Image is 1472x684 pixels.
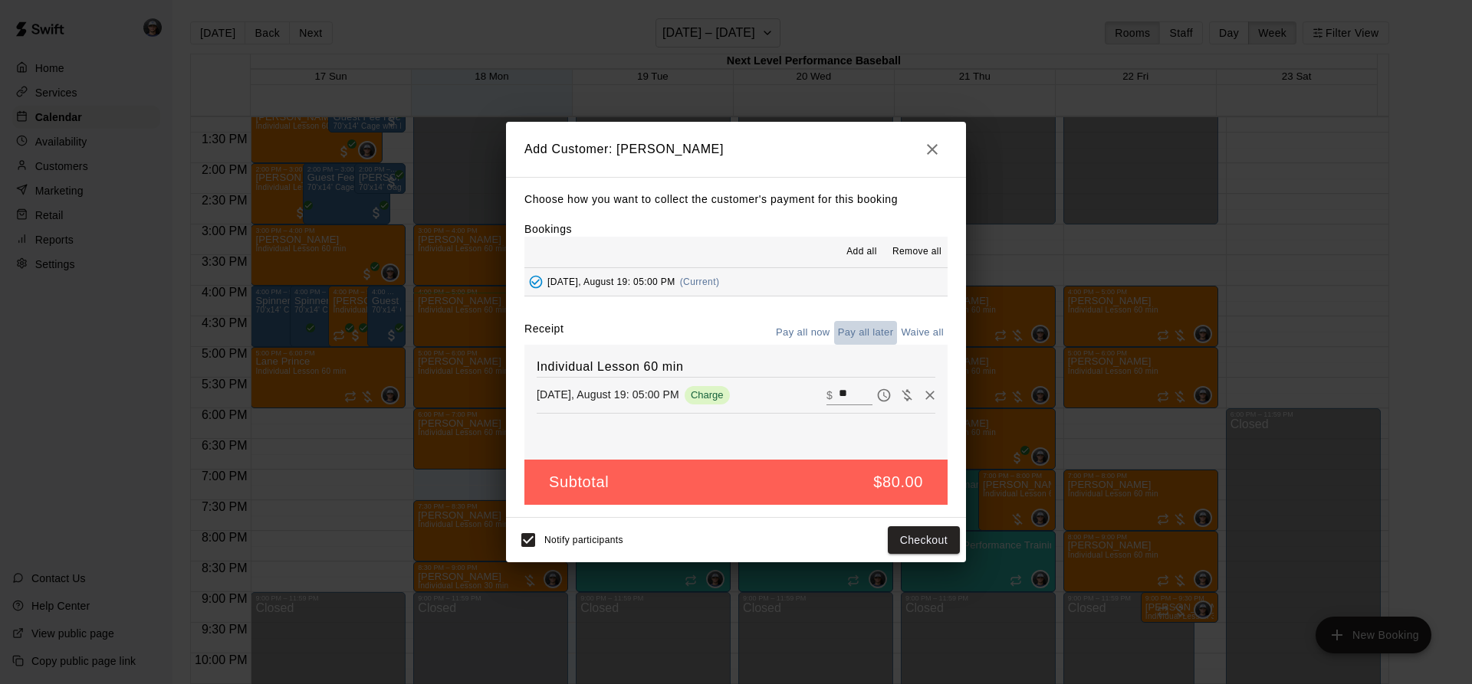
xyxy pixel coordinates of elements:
button: Remove all [886,240,948,264]
span: Waive payment [895,388,918,401]
h2: Add Customer: [PERSON_NAME] [506,122,966,177]
span: Pay later [872,388,895,401]
p: $ [826,388,833,403]
button: Checkout [888,526,960,555]
label: Receipt [524,321,563,345]
span: Add all [846,244,877,260]
button: Add all [837,240,886,264]
p: [DATE], August 19: 05:00 PM [537,387,679,402]
span: Charge [685,389,730,401]
p: Choose how you want to collect the customer's payment for this booking [524,190,948,209]
label: Bookings [524,223,572,235]
span: [DATE], August 19: 05:00 PM [547,277,675,287]
button: Added - Collect Payment [524,270,547,293]
h5: Subtotal [549,472,609,493]
button: Pay all later [834,321,898,345]
h5: $80.00 [873,472,923,493]
span: Notify participants [544,535,623,545]
button: Remove [918,384,941,407]
button: Added - Collect Payment[DATE], August 19: 05:00 PM(Current) [524,268,948,296]
button: Pay all now [772,321,834,345]
h6: Individual Lesson 60 min [537,357,935,377]
button: Waive all [897,321,948,345]
span: (Current) [680,277,720,287]
span: Remove all [892,244,941,260]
